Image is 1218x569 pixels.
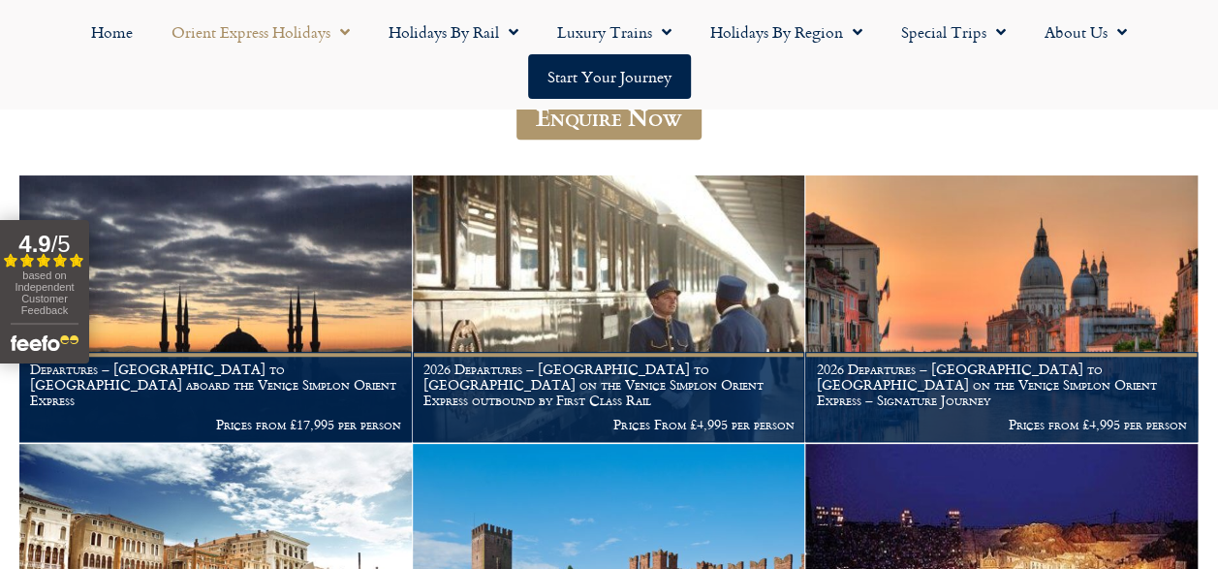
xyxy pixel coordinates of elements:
[528,54,691,99] a: Start your Journey
[1025,10,1146,54] a: About Us
[538,10,691,54] a: Luxury Trains
[19,175,413,443] a: Departures – [GEOGRAPHIC_DATA] to [GEOGRAPHIC_DATA] aboard the Venice Simplon Orient Express Pric...
[369,10,538,54] a: Holidays by Rail
[816,362,1187,407] h1: 2026 Departures – [GEOGRAPHIC_DATA] to [GEOGRAPHIC_DATA] on the Venice Simplon Orient Express – S...
[72,10,152,54] a: Home
[816,417,1187,432] p: Prices from £4,995 per person
[516,94,702,140] a: Enquire Now
[30,362,401,407] h1: Departures – [GEOGRAPHIC_DATA] to [GEOGRAPHIC_DATA] aboard the Venice Simplon Orient Express
[152,10,369,54] a: Orient Express Holidays
[882,10,1025,54] a: Special Trips
[30,417,401,432] p: Prices from £17,995 per person
[10,10,1208,99] nav: Menu
[805,175,1199,443] a: 2026 Departures – [GEOGRAPHIC_DATA] to [GEOGRAPHIC_DATA] on the Venice Simplon Orient Express – S...
[805,175,1198,442] img: Orient Express Special Venice compressed
[423,417,795,432] p: Prices From £4,995 per person
[691,10,882,54] a: Holidays by Region
[413,175,806,443] a: 2026 Departures – [GEOGRAPHIC_DATA] to [GEOGRAPHIC_DATA] on the Venice Simplon Orient Express out...
[423,362,795,407] h1: 2026 Departures – [GEOGRAPHIC_DATA] to [GEOGRAPHIC_DATA] on the Venice Simplon Orient Express out...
